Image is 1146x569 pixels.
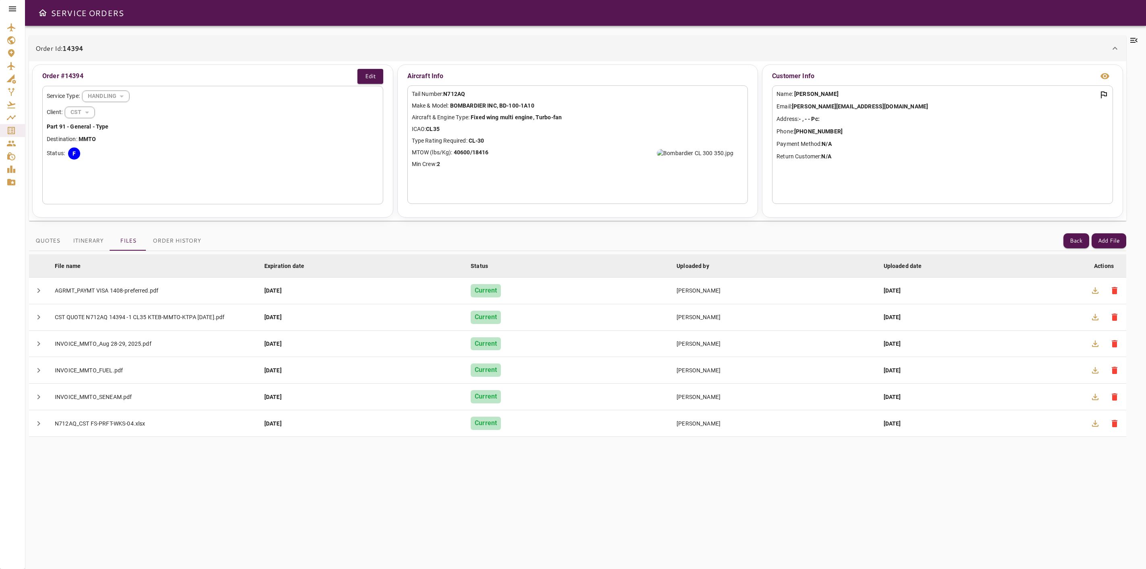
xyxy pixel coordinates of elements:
[68,147,80,160] div: F
[110,231,146,251] button: Files
[884,313,1077,321] div: [DATE]
[146,231,208,251] button: Order History
[471,417,501,430] div: Current
[884,393,1077,401] div: [DATE]
[264,287,458,295] div: [DATE]
[1110,312,1119,322] span: delete
[1110,286,1119,295] span: delete
[42,71,83,81] p: Order #14394
[407,69,748,83] p: Aircraft Info
[47,149,65,158] p: Status:
[884,366,1077,374] div: [DATE]
[34,286,44,295] span: chevron_right
[677,261,709,271] div: Uploaded by
[34,365,44,375] span: chevron_right
[1110,419,1119,428] span: delete
[443,91,465,97] b: N712AQ
[776,115,1109,123] p: Address:
[884,261,932,271] span: Uploaded date
[55,340,251,348] div: INVOICE_MMTO_Aug 28-29, 2025.pdf
[884,287,1077,295] div: [DATE]
[412,137,744,145] p: Type Rating Required:
[82,85,129,107] div: HANDLING
[47,90,379,102] div: Service Type:
[62,44,83,53] b: 14394
[264,340,458,348] div: [DATE]
[83,136,88,142] b: M
[677,393,871,401] div: [PERSON_NAME]
[1105,387,1124,407] button: Delete file
[1086,387,1105,407] button: Download file
[1110,339,1119,349] span: delete
[454,149,489,156] b: 40600/18416
[471,261,498,271] span: Status
[1105,281,1124,300] button: Delete file
[471,337,501,351] div: Current
[35,5,51,21] button: Open drawer
[412,160,744,168] p: Min Crew:
[1086,361,1105,380] button: Download file
[657,149,733,157] img: Bombardier CL 300 350.jpg
[884,419,1077,428] div: [DATE]
[412,148,744,157] p: MTOW (lbs/Kg):
[471,261,488,271] div: Status
[471,363,501,377] div: Current
[35,44,83,53] p: Order Id:
[34,312,44,322] span: chevron_right
[677,287,871,295] div: [PERSON_NAME]
[821,153,831,160] b: N/A
[55,393,251,401] div: INVOICE_MMTO_SENEAM.pdf
[1105,334,1124,353] button: Delete file
[772,71,814,81] p: Customer Info
[1110,365,1119,375] span: delete
[1097,68,1113,84] button: view info
[794,128,843,135] b: [PHONE_NUMBER]
[776,127,1109,136] p: Phone:
[426,126,440,132] b: CL35
[1086,334,1105,353] button: Download file
[264,393,458,401] div: [DATE]
[412,125,744,133] p: ICAO:
[1105,361,1124,380] button: Delete file
[677,340,871,348] div: [PERSON_NAME]
[264,313,458,321] div: [DATE]
[822,141,831,147] b: N/A
[776,90,1109,98] p: Name:
[776,152,1109,161] p: Return Customer:
[884,261,922,271] div: Uploaded date
[471,390,501,403] div: Current
[47,135,379,143] p: Destination:
[34,339,44,349] span: chevron_right
[677,419,871,428] div: [PERSON_NAME]
[55,313,251,321] div: CST QUOTE N712AQ 14394 -1 CL35 KTEB-MMTO-KTPA [DATE].pdf
[55,261,81,271] div: File name
[47,106,379,118] div: Client:
[450,102,534,109] b: BOMBARDIER INC, BD-100-1A10
[412,113,744,122] p: Aircraft & Engine Type:
[1110,392,1119,402] span: delete
[29,35,1126,61] div: Order Id:14394
[884,340,1077,348] div: [DATE]
[412,102,744,110] p: Make & Model:
[55,287,251,295] div: AGRMT_PAYMT VISA 1408-preferred.pdf
[1086,281,1105,300] button: Download file
[471,114,562,120] b: Fixed wing multi engine, Turbo-fan
[47,123,379,131] p: Part 91 - General - Type
[29,231,66,251] button: Quotes
[776,102,1109,111] p: Email:
[471,311,501,324] div: Current
[65,102,94,123] div: HANDLING
[1063,233,1089,248] button: Back
[264,366,458,374] div: [DATE]
[471,284,501,297] div: Current
[1092,233,1126,248] button: Add File
[677,261,720,271] span: Uploaded by
[66,231,110,251] button: Itinerary
[34,392,44,402] span: chevron_right
[51,6,124,19] h6: SERVICE ORDERS
[792,103,928,110] b: [PERSON_NAME][EMAIL_ADDRESS][DOMAIN_NAME]
[264,419,458,428] div: [DATE]
[55,261,91,271] span: File name
[776,140,1109,148] p: Payment Method:
[264,261,315,271] span: Expiration date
